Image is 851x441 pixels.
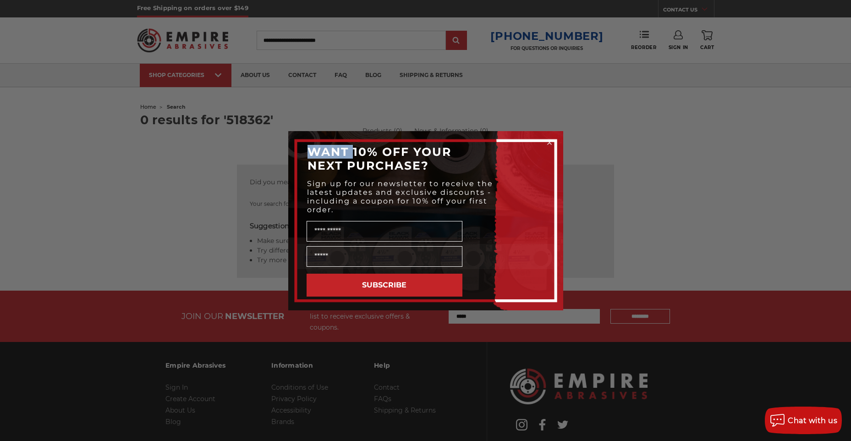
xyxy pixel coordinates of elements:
button: Close dialog [545,138,554,147]
span: WANT 10% OFF YOUR NEXT PURCHASE? [307,145,451,172]
button: Chat with us [765,407,842,434]
input: Email [307,246,462,267]
span: Chat with us [788,416,837,425]
span: Sign up for our newsletter to receive the latest updates and exclusive discounts - including a co... [307,179,493,214]
button: SUBSCRIBE [307,274,462,297]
